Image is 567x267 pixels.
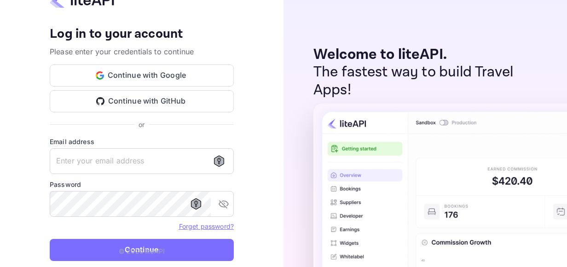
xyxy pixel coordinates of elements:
label: Password [50,180,234,189]
button: Continue with Google [50,64,234,87]
h4: Log in to your account [50,26,234,42]
input: Enter your email address [50,148,234,174]
p: The fastest way to build Travel Apps! [313,64,549,99]
button: Continue [50,239,234,261]
p: Please enter your credentials to continue [50,46,234,57]
p: or [139,120,145,129]
p: Welcome to liteAPI. [313,46,549,64]
a: Forget password? [179,222,234,230]
button: Continue with GitHub [50,90,234,112]
label: Email address [50,137,234,146]
a: Forget password? [179,221,234,231]
p: © 2025 liteAPI [119,246,165,256]
button: toggle password visibility [214,195,233,213]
